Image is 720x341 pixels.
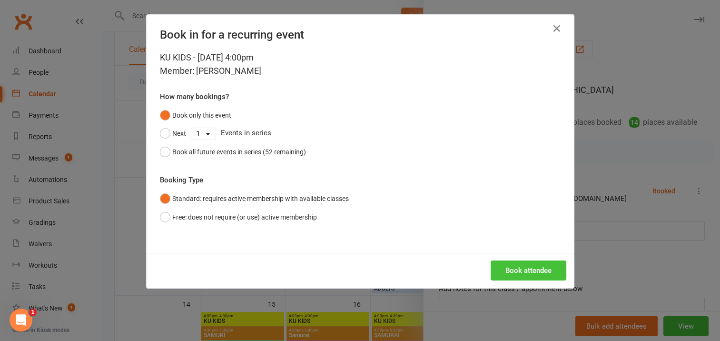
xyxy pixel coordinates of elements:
div: Book all future events in series (52 remaining) [172,147,306,157]
label: Booking Type [160,174,203,186]
span: 1 [29,309,37,316]
button: Next [160,124,186,142]
button: Free: does not require (or use) active membership [160,208,317,226]
label: How many bookings? [160,91,229,102]
iframe: Intercom live chat [10,309,32,331]
div: KU KIDS - [DATE] 4:00pm Member: [PERSON_NAME] [160,51,561,78]
button: Close [549,21,564,36]
button: Book attendee [491,261,566,281]
button: Book only this event [160,106,231,124]
button: Standard: requires active membership with available classes [160,190,349,208]
div: Events in series [160,124,561,142]
button: Book all future events in series (52 remaining) [160,143,306,161]
h4: Book in for a recurring event [160,28,561,41]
